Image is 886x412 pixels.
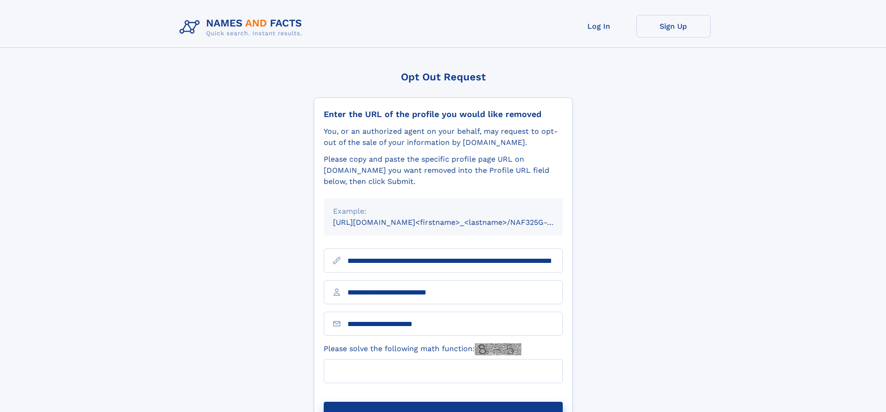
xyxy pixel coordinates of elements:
div: You, or an authorized agent on your behalf, may request to opt-out of the sale of your informatio... [324,126,563,148]
small: [URL][DOMAIN_NAME]<firstname>_<lastname>/NAF325G-xxxxxxxx [333,218,580,227]
img: Logo Names and Facts [176,15,310,40]
div: Please copy and paste the specific profile page URL on [DOMAIN_NAME] you want removed into the Pr... [324,154,563,187]
a: Log In [562,15,636,38]
div: Enter the URL of the profile you would like removed [324,109,563,119]
div: Example: [333,206,553,217]
div: Opt Out Request [314,71,573,83]
a: Sign Up [636,15,711,38]
label: Please solve the following math function: [324,343,521,355]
